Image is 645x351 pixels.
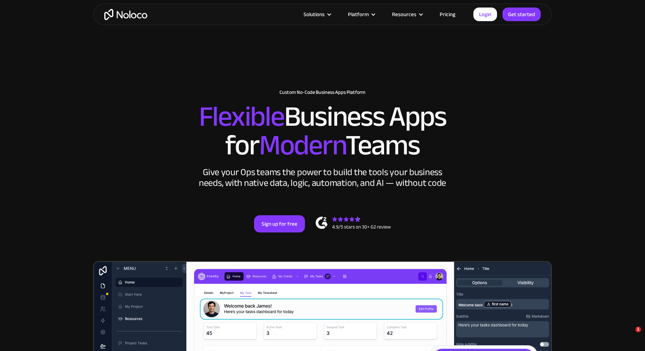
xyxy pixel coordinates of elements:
[100,102,545,160] h2: Business Apps for Teams
[635,327,641,332] span: 1
[339,10,383,19] div: Platform
[259,119,345,172] span: Modern
[295,10,339,19] div: Solutions
[502,8,541,21] a: Get started
[621,327,638,344] iframe: Intercom live chat
[431,10,464,19] a: Pricing
[254,215,305,232] a: Sign up for free
[383,10,431,19] div: Resources
[473,8,497,21] a: Login
[392,10,416,19] div: Resources
[197,167,448,188] div: Give your Ops teams the power to build the tools your business needs, with native data, logic, au...
[199,90,284,143] span: Flexible
[104,9,147,20] a: home
[348,10,369,19] div: Platform
[304,10,325,19] div: Solutions
[100,90,545,95] h1: Custom No-Code Business Apps Platform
